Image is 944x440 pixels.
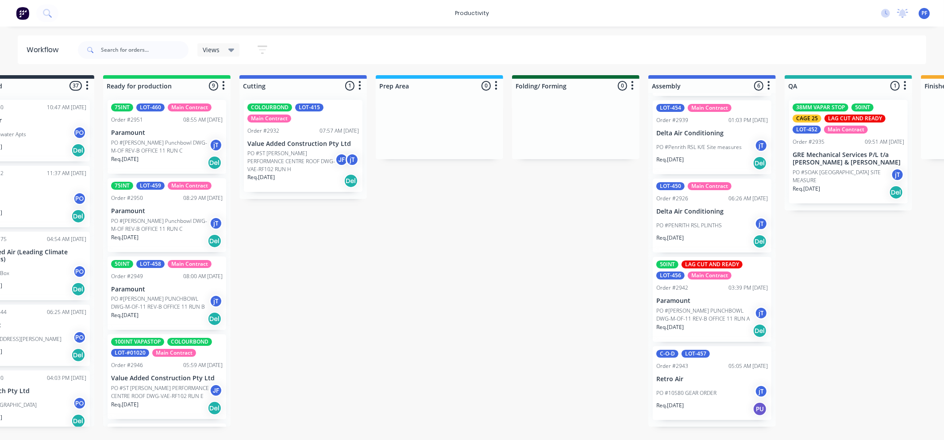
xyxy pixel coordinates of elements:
div: LOT-458 [136,260,165,268]
div: 75INTLOT-460Main ContractOrder #295108:55 AM [DATE]ParamountPO #[PERSON_NAME] Punchbowl DWG-M-OF ... [108,100,226,174]
div: 06:26 AM [DATE] [728,195,768,203]
p: GRE Mechanical Services P/L t/a [PERSON_NAME] & [PERSON_NAME] [793,151,904,166]
p: Req. [DATE] [111,233,139,241]
div: 08:55 AM [DATE] [183,116,223,124]
div: COLOURBOND [247,103,292,111]
div: Main Contract [824,126,868,134]
div: Order #2949 [111,272,143,280]
div: Main Contract [152,349,196,357]
div: LOT-456 [656,272,685,279]
div: Order #2950 [111,194,143,202]
div: 05:59 AM [DATE] [183,361,223,369]
p: Req. [DATE] [111,155,139,163]
div: 50INT [852,103,874,111]
div: LOT-454 [656,104,685,112]
div: Del [208,234,222,248]
div: 08:29 AM [DATE] [183,194,223,202]
p: Delta Air Conditioning [656,208,768,215]
p: PO #ST [PERSON_NAME] PERFORMANCE CENTRE ROOF DWG-VAE-RF102 RUN E [111,384,209,400]
img: Factory [16,7,29,20]
div: Del [71,209,85,223]
div: Del [753,156,767,170]
div: 75INTLOT-459Main ContractOrder #295008:29 AM [DATE]ParamountPO #[PERSON_NAME] Punchbowl DWG-M-OF ... [108,178,226,252]
p: Value Added Construction Pty Ltd [247,140,359,148]
div: jT [755,385,768,398]
div: Order #2951 [111,116,143,124]
div: Order #2926 [656,195,688,203]
p: Value Added Construction Pty Ltd [111,375,223,382]
p: Req. [DATE] [656,156,684,164]
div: productivity [451,7,493,20]
p: PO #[PERSON_NAME] Punchbowl DWG-M-OF REV-B OFFICE 11 RUN C [111,217,209,233]
div: PO [73,397,86,410]
div: COLOURBOND [167,338,212,346]
div: PO [73,265,86,278]
div: Del [208,401,222,415]
div: COLOURBONDLOT-415Main ContractOrder #293207:57 AM [DATE]Value Added Construction Pty LtdPO #ST [P... [244,100,362,192]
div: 38MM VAPAR STOP [793,103,848,111]
div: 50INTLAG CUT AND READYLOT-456Main ContractOrder #294203:39 PM [DATE]ParamountPO #[PERSON_NAME] PU... [653,257,771,342]
div: PO [73,126,86,139]
div: Order #2943 [656,362,688,370]
div: LAG CUT AND READY [682,260,743,268]
div: LOT-460 [136,103,165,111]
span: PF [921,9,927,17]
div: PO [73,331,86,344]
div: LOT-459 [136,182,165,190]
div: 04:03 PM [DATE] [47,374,86,382]
div: Main Contract [247,115,291,122]
p: Paramount [656,297,768,305]
div: LOT-457 [682,350,710,358]
div: Main Contract [688,272,732,279]
p: PO #ST [PERSON_NAME] PERFORMANCE CENTRE ROOF DWG-VAE-RF102 RUN H [247,149,335,173]
div: LOT-415 [295,103,324,111]
p: PO #PENRITH RSL PLINTHS [656,222,722,230]
div: LOT-#01020 [111,349,149,357]
p: PO #[PERSON_NAME] Punchbowl DWG-M-OF REV-B OFFICE 11 RUN C [111,139,209,155]
p: Delta Air Conditioning [656,130,768,137]
div: LAG CUT AND READY [825,115,886,122]
div: Del [889,185,903,199]
div: 05:05 AM [DATE] [728,362,768,370]
div: 11:37 AM [DATE] [47,169,86,177]
div: Order #2942 [656,284,688,292]
p: PO #SOAK [GEOGRAPHIC_DATA] SITE MEASURE [793,168,891,184]
div: CAGE 25 [793,115,821,122]
div: jT [346,153,359,166]
div: 75INT [111,103,133,111]
p: Req. [DATE] [793,185,820,193]
div: Order #2932 [247,127,279,135]
div: 09:51 AM [DATE] [865,138,904,146]
div: LOT-450Main ContractOrder #292606:26 AM [DATE]Delta Air ConditioningPO #PENRITH RSL PLINTHSjTReq.... [653,179,771,253]
div: Order #2935 [793,138,825,146]
div: 50INT [111,260,133,268]
div: 50INTLOT-458Main ContractOrder #294908:00 AM [DATE]ParamountPO #[PERSON_NAME] PUNCHBOWL DWG-M-OF-... [108,256,226,330]
div: jT [209,217,223,230]
div: Del [71,143,85,157]
div: Main Contract [688,104,732,112]
div: jT [755,139,768,152]
p: Req. [DATE] [656,402,684,409]
div: JF [209,384,223,397]
div: Order #2946 [111,361,143,369]
div: 08:00 AM [DATE] [183,272,223,280]
div: 06:25 AM [DATE] [47,308,86,316]
div: Workflow [27,45,63,55]
p: Req. [DATE] [656,323,684,331]
div: Del [71,414,85,428]
div: Main Contract [168,260,212,268]
div: Del [71,282,85,296]
p: PO #[PERSON_NAME] PUNCHBOWL DWG-M-OF-11 REV-B OFFICE 11 RUN A [656,307,755,323]
div: 03:39 PM [DATE] [728,284,768,292]
div: 100INT VAPASTOP [111,338,164,346]
div: Del [753,234,767,249]
div: 100INT VAPASTOPCOLOURBONDLOT-#01020Main ContractOrder #294605:59 AM [DATE]Value Added Constructio... [108,334,226,419]
div: PO [73,192,86,205]
div: Del [208,156,222,170]
p: Retro Air [656,375,768,383]
div: jT [755,306,768,320]
div: LOT-454Main ContractOrder #293901:03 PM [DATE]Delta Air ConditioningPO #Penrith RSL K/E Site meas... [653,100,771,174]
div: Del [71,348,85,362]
p: Req. [DATE] [247,173,275,181]
p: Paramount [111,207,223,215]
